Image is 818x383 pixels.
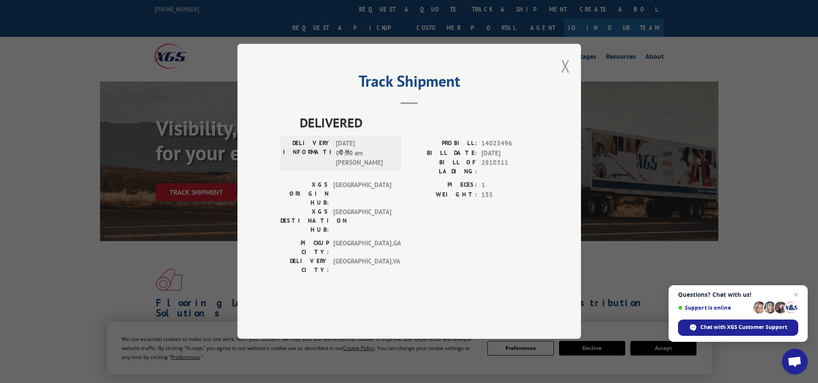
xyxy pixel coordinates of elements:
[481,158,538,176] span: 2810311
[409,148,477,158] label: BILL DATE:
[409,181,477,190] label: PIECES:
[280,257,329,275] label: DELIVERY CITY:
[782,349,808,374] a: Open chat
[678,320,798,336] span: Chat with XGS Customer Support
[283,139,331,168] label: DELIVERY INFORMATION:
[333,239,391,257] span: [GEOGRAPHIC_DATA] , GA
[409,158,477,176] label: BILL OF LADING:
[409,139,477,149] label: PROBILL:
[678,291,798,298] span: Questions? Chat with us!
[481,148,538,158] span: [DATE]
[481,181,538,190] span: 1
[333,208,391,235] span: [GEOGRAPHIC_DATA]
[409,190,477,200] label: WEIGHT:
[678,305,750,311] span: Support is online
[700,323,787,331] span: Chat with XGS Customer Support
[336,139,394,168] span: [DATE] 09:00 am [PERSON_NAME]
[333,181,391,208] span: [GEOGRAPHIC_DATA]
[333,257,391,275] span: [GEOGRAPHIC_DATA] , VA
[280,208,329,235] label: XGS DESTINATION HUB:
[481,139,538,149] span: 14025496
[280,75,538,91] h2: Track Shipment
[561,54,570,77] button: Close modal
[280,181,329,208] label: XGS ORIGIN HUB:
[300,113,538,133] span: DELIVERED
[280,239,329,257] label: PICKUP CITY:
[481,190,538,200] span: 155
